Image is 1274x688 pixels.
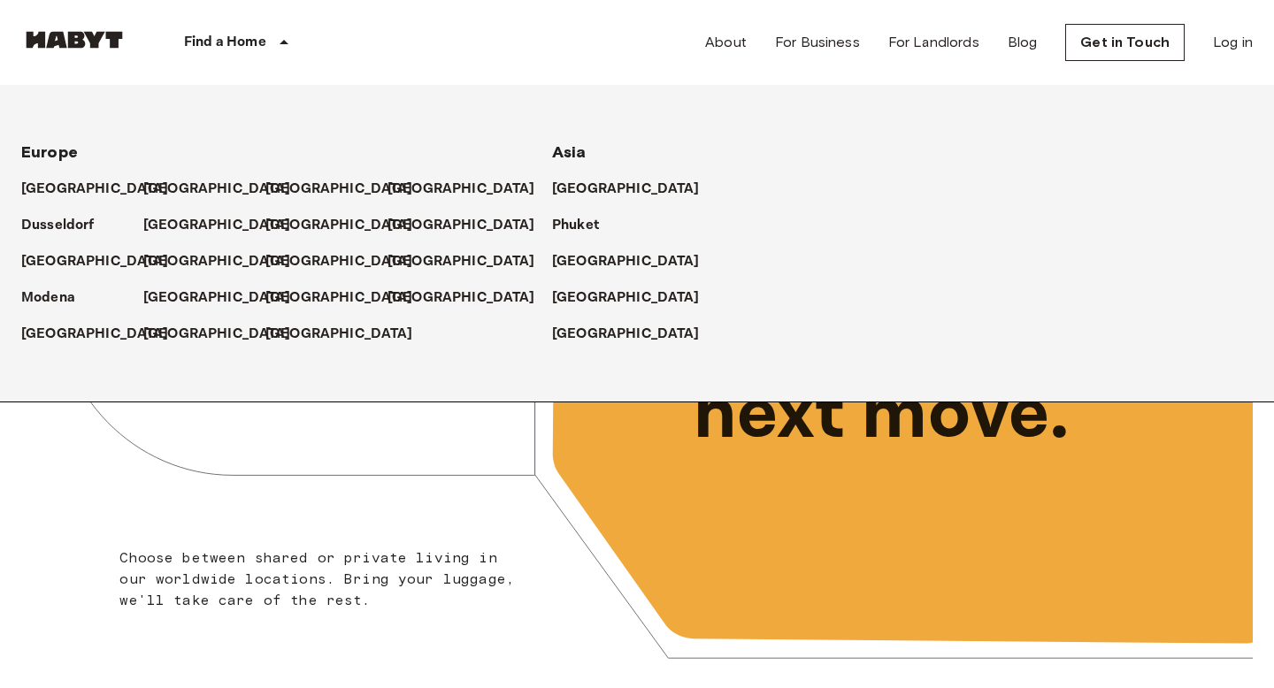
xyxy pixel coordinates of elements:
[1213,32,1253,53] a: Log in
[265,324,413,345] p: [GEOGRAPHIC_DATA]
[21,324,169,345] p: [GEOGRAPHIC_DATA]
[705,32,747,53] a: About
[265,324,431,345] a: [GEOGRAPHIC_DATA]
[552,287,700,309] p: [GEOGRAPHIC_DATA]
[552,215,617,236] a: Phuket
[552,324,718,345] a: [GEOGRAPHIC_DATA]
[143,251,291,272] p: [GEOGRAPHIC_DATA]
[21,287,93,309] a: Modena
[143,324,291,345] p: [GEOGRAPHIC_DATA]
[552,251,718,272] a: [GEOGRAPHIC_DATA]
[184,32,266,53] p: Find a Home
[694,281,1224,460] p: Unlock your next move.
[21,179,169,200] p: [GEOGRAPHIC_DATA]
[265,179,413,200] p: [GEOGRAPHIC_DATA]
[21,215,95,236] p: Dusseldorf
[265,215,413,236] p: [GEOGRAPHIC_DATA]
[775,32,860,53] a: For Business
[21,215,112,236] a: Dusseldorf
[388,179,535,200] p: [GEOGRAPHIC_DATA]
[388,179,553,200] a: [GEOGRAPHIC_DATA]
[1065,24,1185,61] a: Get in Touch
[388,251,553,272] a: [GEOGRAPHIC_DATA]
[265,251,431,272] a: [GEOGRAPHIC_DATA]
[265,251,413,272] p: [GEOGRAPHIC_DATA]
[388,251,535,272] p: [GEOGRAPHIC_DATA]
[21,251,187,272] a: [GEOGRAPHIC_DATA]
[21,31,127,49] img: Habyt
[552,215,599,236] p: Phuket
[119,547,526,611] p: Choose between shared or private living in our worldwide locations. Bring your luggage, we'll tak...
[265,287,431,309] a: [GEOGRAPHIC_DATA]
[552,287,718,309] a: [GEOGRAPHIC_DATA]
[143,179,309,200] a: [GEOGRAPHIC_DATA]
[21,179,187,200] a: [GEOGRAPHIC_DATA]
[21,142,78,162] span: Europe
[388,287,535,309] p: [GEOGRAPHIC_DATA]
[21,324,187,345] a: [GEOGRAPHIC_DATA]
[552,324,700,345] p: [GEOGRAPHIC_DATA]
[888,32,979,53] a: For Landlords
[143,287,291,309] p: [GEOGRAPHIC_DATA]
[388,215,553,236] a: [GEOGRAPHIC_DATA]
[265,287,413,309] p: [GEOGRAPHIC_DATA]
[265,215,431,236] a: [GEOGRAPHIC_DATA]
[143,179,291,200] p: [GEOGRAPHIC_DATA]
[1008,32,1038,53] a: Blog
[552,179,700,200] p: [GEOGRAPHIC_DATA]
[21,287,75,309] p: Modena
[21,251,169,272] p: [GEOGRAPHIC_DATA]
[552,179,718,200] a: [GEOGRAPHIC_DATA]
[143,324,309,345] a: [GEOGRAPHIC_DATA]
[552,142,587,162] span: Asia
[265,179,431,200] a: [GEOGRAPHIC_DATA]
[388,287,553,309] a: [GEOGRAPHIC_DATA]
[388,215,535,236] p: [GEOGRAPHIC_DATA]
[143,215,291,236] p: [GEOGRAPHIC_DATA]
[552,251,700,272] p: [GEOGRAPHIC_DATA]
[143,251,309,272] a: [GEOGRAPHIC_DATA]
[143,215,309,236] a: [GEOGRAPHIC_DATA]
[143,287,309,309] a: [GEOGRAPHIC_DATA]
